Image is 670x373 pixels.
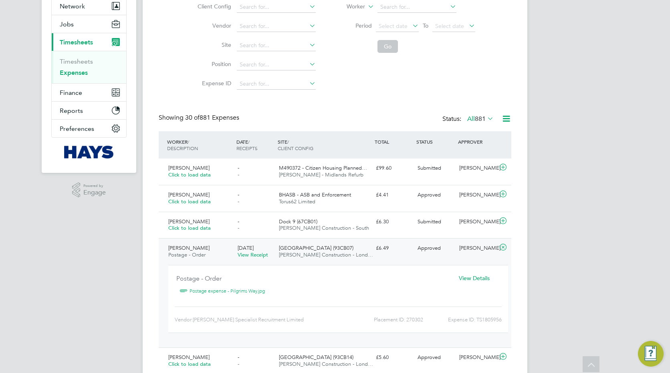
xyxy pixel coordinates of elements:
[237,78,316,90] input: Search for...
[373,189,414,202] div: £4.41
[456,215,498,229] div: [PERSON_NAME]
[418,245,441,251] span: Approved
[175,313,319,326] div: Vendor:
[60,125,94,132] span: Preferences
[287,138,289,145] span: /
[456,134,498,149] div: APPROVER
[52,102,126,119] button: Reports
[195,60,231,68] label: Position
[475,115,486,123] span: 881
[442,114,495,125] div: Status:
[168,354,210,361] span: [PERSON_NAME]
[60,89,82,96] span: Finance
[418,164,441,171] span: Submitted
[83,182,106,189] span: Powered by
[60,69,88,76] a: Expenses
[176,272,448,285] div: Postage - Order
[638,341,664,367] button: Engage Resource Center
[279,361,373,367] span: [PERSON_NAME] Construction - Lond…
[279,354,353,361] span: [GEOGRAPHIC_DATA] (93CB14)
[418,354,441,361] span: Approved
[279,164,367,171] span: M490372 - Citizen Housing Planned…
[185,114,200,122] span: 30 of
[373,351,414,364] div: £5.60
[414,134,456,149] div: STATUS
[195,80,231,87] label: Expense ID
[248,138,250,145] span: /
[195,22,231,29] label: Vendor
[52,120,126,137] button: Preferences
[52,84,126,101] button: Finance
[238,164,239,171] span: -
[159,114,241,122] div: Showing
[237,59,316,70] input: Search for...
[237,21,316,32] input: Search for...
[238,361,239,367] span: -
[64,146,114,158] img: hays-logo-retina.png
[377,2,456,13] input: Search for...
[456,162,498,175] div: [PERSON_NAME]
[459,275,490,282] span: View Details
[193,317,304,323] span: [PERSON_NAME] Specialist Recruitment Limited
[168,198,211,205] span: Click to load data
[60,38,93,46] span: Timesheets
[279,218,317,225] span: Dock 9 (67CB01)
[238,225,239,231] span: -
[167,145,198,151] span: DESCRIPTION
[238,245,254,251] span: [DATE]
[278,145,313,151] span: CLIENT CONFIG
[420,20,431,31] span: To
[276,134,373,155] div: SITE
[168,171,211,178] span: Click to load data
[168,361,211,367] span: Click to load data
[238,218,239,225] span: -
[168,164,210,171] span: [PERSON_NAME]
[168,251,206,258] span: Postage - Order
[373,242,414,255] div: £6.49
[60,107,83,114] span: Reports
[467,115,494,123] label: All
[435,22,464,30] span: Select date
[237,40,316,51] input: Search for...
[236,145,258,151] span: RECEIPTS
[373,134,414,149] div: TOTAL
[72,182,106,198] a: Powered byEngage
[52,51,126,83] div: Timesheets
[279,245,353,251] span: [GEOGRAPHIC_DATA] (93CB07)
[238,251,268,258] a: View Receipt
[279,225,369,231] span: [PERSON_NAME] Construction - South
[279,251,373,258] span: [PERSON_NAME] Construction - Lond…
[60,2,85,10] span: Network
[190,285,265,297] a: Postage expense - Pilgrims Way.jpg
[377,40,398,53] button: Go
[60,20,74,28] span: Jobs
[188,138,189,145] span: /
[238,171,239,178] span: -
[60,58,93,65] a: Timesheets
[373,162,414,175] div: £99.60
[418,218,441,225] span: Submitted
[52,15,126,33] button: Jobs
[238,354,239,361] span: -
[234,134,276,155] div: DATE
[238,198,239,205] span: -
[168,191,210,198] span: [PERSON_NAME]
[185,114,239,122] span: 881 Expenses
[238,191,239,198] span: -
[456,242,498,255] div: [PERSON_NAME]
[165,134,234,155] div: WORKER
[418,191,441,198] span: Approved
[279,191,351,198] span: BHASB - ASB and Enforcement
[456,189,498,202] div: [PERSON_NAME]
[373,215,414,229] div: £6.30
[279,171,363,178] span: [PERSON_NAME] - Midlands Refurb
[83,189,106,196] span: Engage
[456,351,498,364] div: [PERSON_NAME]
[168,218,210,225] span: [PERSON_NAME]
[195,41,231,48] label: Site
[51,146,127,158] a: Go to home page
[279,198,315,205] span: Torus62 Limited
[319,313,423,326] div: Placement ID: 270302
[195,3,231,10] label: Client Config
[336,22,372,29] label: Period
